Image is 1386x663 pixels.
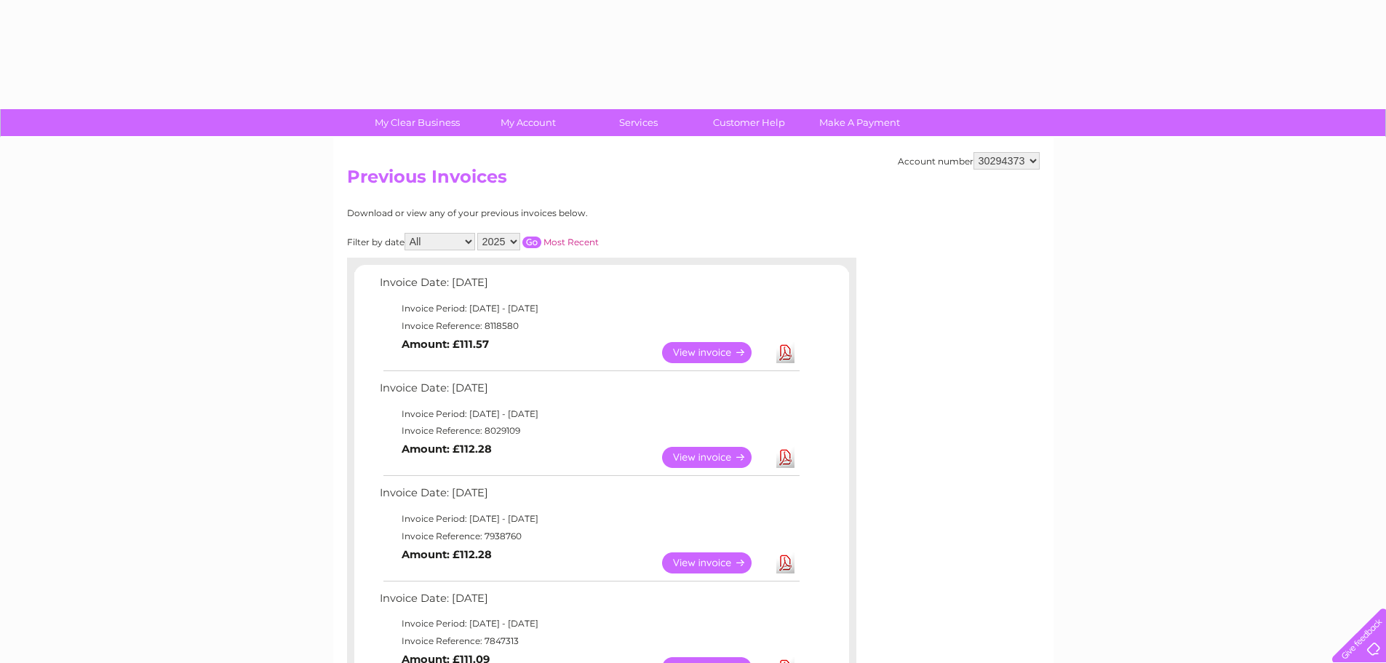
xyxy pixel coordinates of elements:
td: Invoice Period: [DATE] - [DATE] [376,405,802,423]
td: Invoice Period: [DATE] - [DATE] [376,510,802,528]
td: Invoice Period: [DATE] - [DATE] [376,615,802,632]
a: View [662,552,769,573]
a: Services [578,109,698,136]
a: Download [776,447,794,468]
div: Account number [898,152,1040,170]
h2: Previous Invoices [347,167,1040,194]
b: Amount: £112.28 [402,442,492,456]
a: My Clear Business [357,109,477,136]
a: Make A Payment [800,109,920,136]
a: Download [776,552,794,573]
td: Invoice Reference: 8118580 [376,317,802,335]
a: My Account [468,109,588,136]
td: Invoice Reference: 7938760 [376,528,802,545]
td: Invoice Date: [DATE] [376,483,802,510]
td: Invoice Period: [DATE] - [DATE] [376,300,802,317]
div: Filter by date [347,233,729,250]
a: Download [776,342,794,363]
td: Invoice Date: [DATE] [376,589,802,616]
a: View [662,447,769,468]
b: Amount: £111.57 [402,338,489,351]
a: Most Recent [543,237,599,247]
td: Invoice Reference: 7847313 [376,632,802,650]
b: Amount: £112.28 [402,548,492,561]
a: Customer Help [689,109,809,136]
div: Download or view any of your previous invoices below. [347,208,729,218]
a: View [662,342,769,363]
td: Invoice Date: [DATE] [376,378,802,405]
td: Invoice Date: [DATE] [376,273,802,300]
td: Invoice Reference: 8029109 [376,422,802,440]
